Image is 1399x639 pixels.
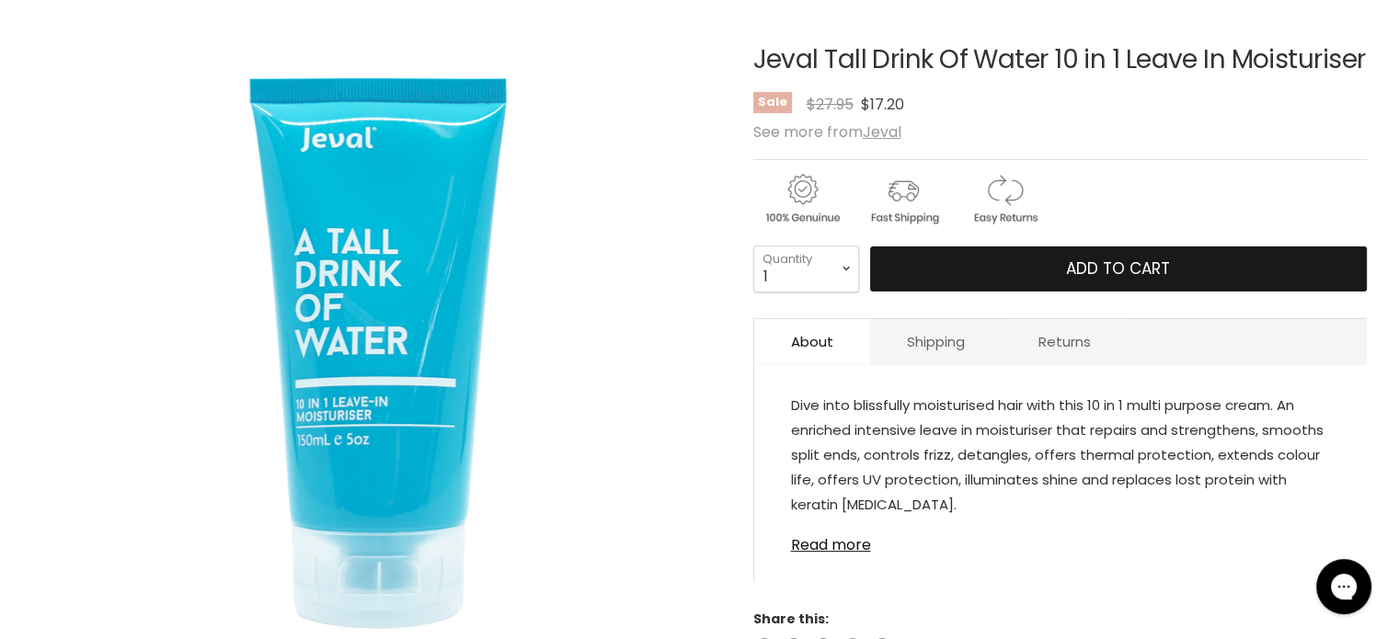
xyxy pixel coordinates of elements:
img: genuine.gif [753,171,851,227]
a: Shipping [870,319,1002,364]
img: shipping.gif [854,171,952,227]
span: See more from [753,121,901,143]
img: returns.gif [956,171,1053,227]
a: Jeval [863,121,901,143]
a: Read more [791,526,1330,553]
a: Returns [1002,319,1128,364]
iframe: Gorgias live chat messenger [1307,553,1381,621]
span: $17.20 [861,94,904,115]
h1: Jeval Tall Drink Of Water 10 in 1 Leave In Moisturiser [753,46,1367,74]
span: Share this: [753,610,829,628]
select: Quantity [753,245,859,291]
span: Sale [753,92,792,113]
span: $27.95 [807,94,854,115]
a: About [754,319,870,364]
span: Add to cart [1066,257,1170,280]
strong: WHAT IT DOES [791,523,892,542]
p: Dive into blissfully moisturised hair with this 10 in 1 multi purpose cream. An enriched intensiv... [791,393,1330,520]
button: Add to cart [870,246,1367,292]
